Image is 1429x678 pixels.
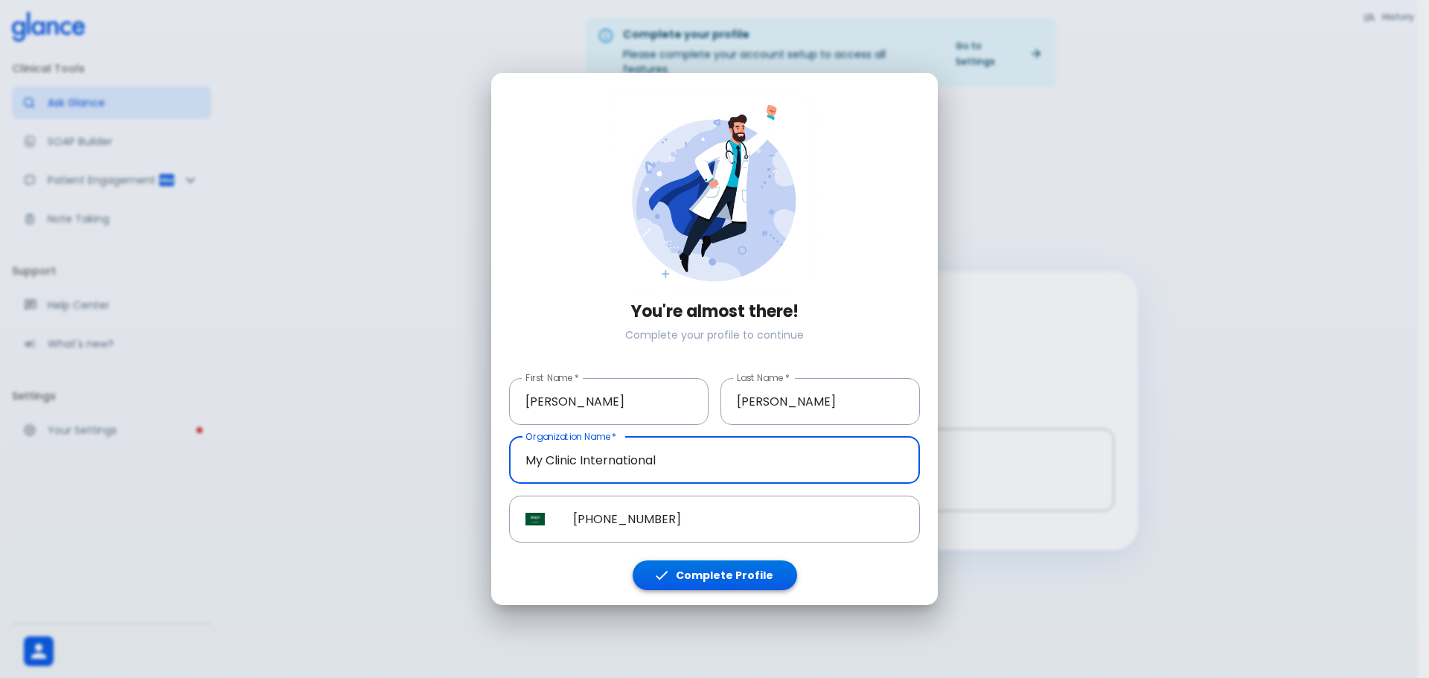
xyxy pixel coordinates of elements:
[509,327,920,342] p: Complete your profile to continue
[525,513,545,526] img: Saudi Arabia
[720,378,920,425] input: Enter your last name
[509,378,709,425] input: Enter your first name
[737,371,790,384] label: Last Name
[509,437,920,484] input: Enter your organization name
[509,302,920,322] h3: You're almost there!
[520,503,551,534] button: Select country
[525,430,616,443] label: Organization Name
[525,371,579,384] label: First Name
[557,496,920,543] input: Phone Number
[633,560,797,591] button: Complete Profile
[612,88,817,293] img: doctor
